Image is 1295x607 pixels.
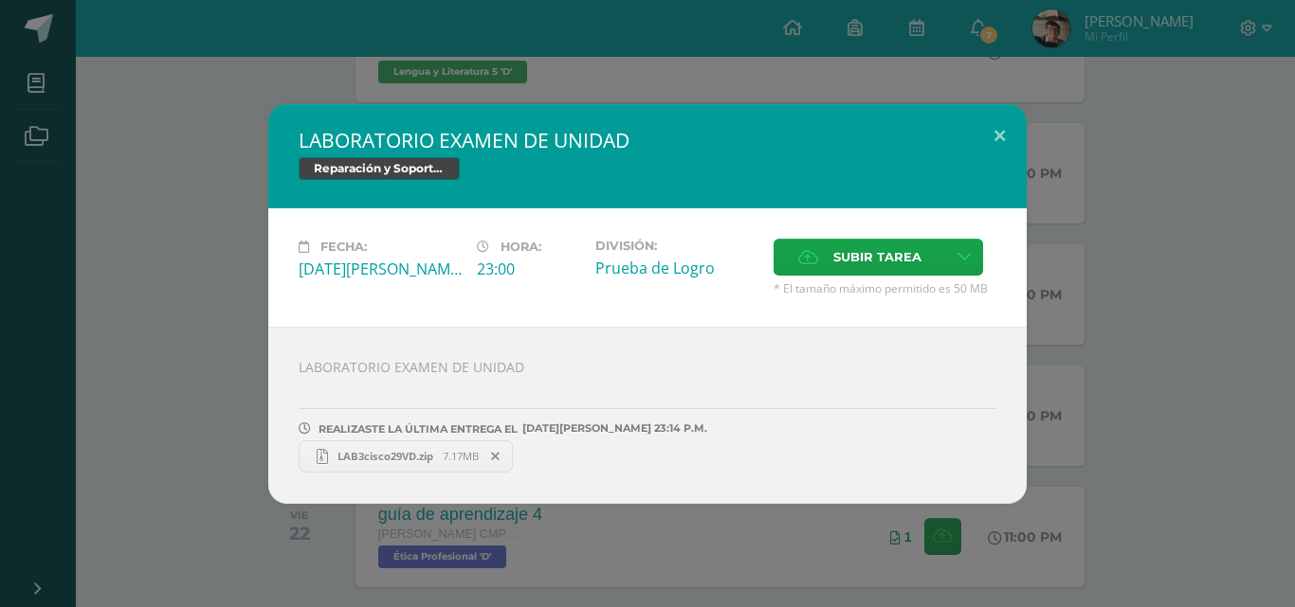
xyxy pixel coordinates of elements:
span: Subir tarea [833,240,921,275]
div: 23:00 [477,259,580,279]
a: LAB3cisco29VD.zip 7.17MB [299,440,513,473]
div: Prueba de Logro [595,258,758,278]
div: [DATE][PERSON_NAME] [299,259,462,279]
span: [DATE][PERSON_NAME] 23:14 P.M. [518,428,707,429]
span: REALIZASTE LA ÚLTIMA ENTREGA EL [319,422,518,436]
label: División: [595,239,758,253]
span: Fecha: [320,240,367,254]
span: Hora: [501,240,541,254]
button: Close (Esc) [973,104,1027,169]
h2: LABORATORIO EXAMEN DE UNIDAD [299,127,996,153]
span: Reparación y Soporte Técnico CISCO [299,157,460,180]
span: * El tamaño máximo permitido es 50 MB [774,280,996,296]
span: Remover entrega [480,446,512,467]
span: 7.17MB [443,449,479,463]
span: LAB3cisco29VD.zip [328,449,443,463]
div: LABORATORIO EXAMEN DE UNIDAD [268,327,1027,504]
